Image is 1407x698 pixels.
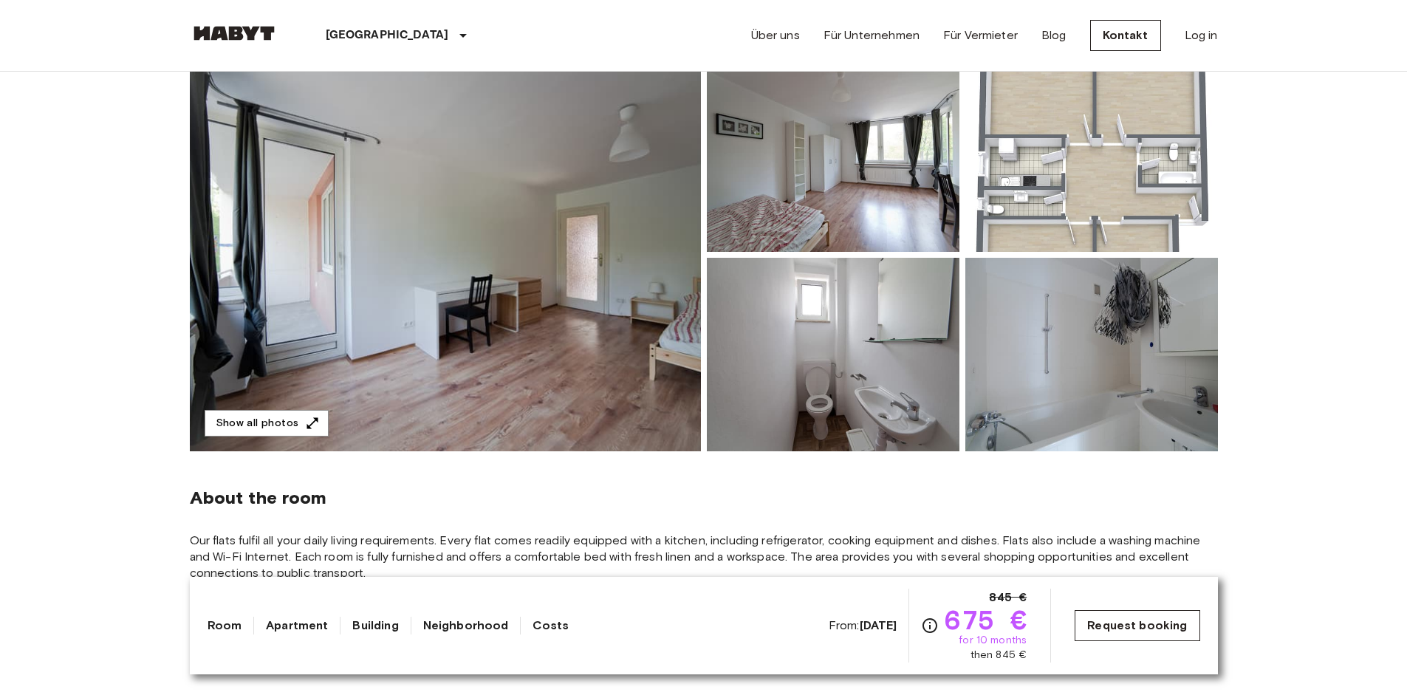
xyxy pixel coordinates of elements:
img: Picture of unit DE-02-029-03M [965,58,1218,252]
a: Blog [1041,27,1067,44]
a: Neighborhood [423,617,509,634]
span: for 10 months [959,633,1027,648]
img: Picture of unit DE-02-029-03M [707,58,959,252]
svg: Check cost overview for full price breakdown. Please note that discounts apply to new joiners onl... [921,617,939,634]
a: Request booking [1075,610,1199,641]
img: Marketing picture of unit DE-02-029-03M [190,58,701,451]
img: Picture of unit DE-02-029-03M [707,258,959,451]
a: Room [208,617,242,634]
span: 675 € [945,606,1027,633]
span: Our flats fulfil all your daily living requirements. Every flat comes readily equipped with a kit... [190,533,1218,581]
a: Costs [533,617,569,634]
a: Apartment [266,617,328,634]
span: 845 € [989,589,1027,606]
a: Für Vermieter [943,27,1018,44]
a: Über uns [751,27,800,44]
a: Für Unternehmen [824,27,920,44]
a: Log in [1185,27,1218,44]
span: From: [829,617,897,634]
p: [GEOGRAPHIC_DATA] [326,27,449,44]
span: then 845 € [970,648,1027,663]
a: Kontakt [1090,20,1161,51]
button: Show all photos [205,410,329,437]
img: Habyt [190,26,278,41]
a: Building [352,617,398,634]
b: [DATE] [860,618,897,632]
img: Picture of unit DE-02-029-03M [965,258,1218,451]
span: About the room [190,487,1218,509]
